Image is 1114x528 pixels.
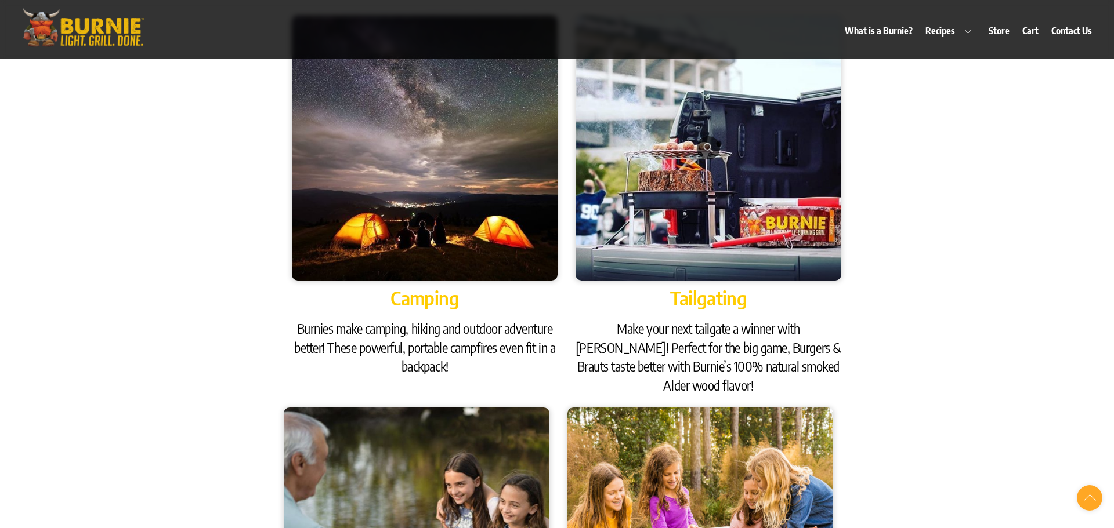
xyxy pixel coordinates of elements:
span: Camping [390,286,459,309]
h3: Make your next tailgate a winner with [PERSON_NAME]! Perfect for the big game, Burgers & Brauts t... [576,319,841,395]
span: Tailgating [670,286,747,309]
a: Cart [1017,17,1044,44]
img: burniegrill.com-10-21_16-04-19 [576,16,841,281]
a: What is a Burnie? [840,17,918,44]
img: burniegrill.com-10-21_16-00-15 [292,16,558,281]
img: burniegrill.com-logo-high-res-2020110_500px [16,6,150,49]
a: Burnie Grill [16,33,150,53]
a: Contact Us [1046,17,1098,44]
h3: Burnies make camping, hiking and outdoor adventure better! These powerful, portable campfires eve... [292,319,558,376]
a: Recipes [920,17,982,44]
a: Store [983,17,1015,44]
